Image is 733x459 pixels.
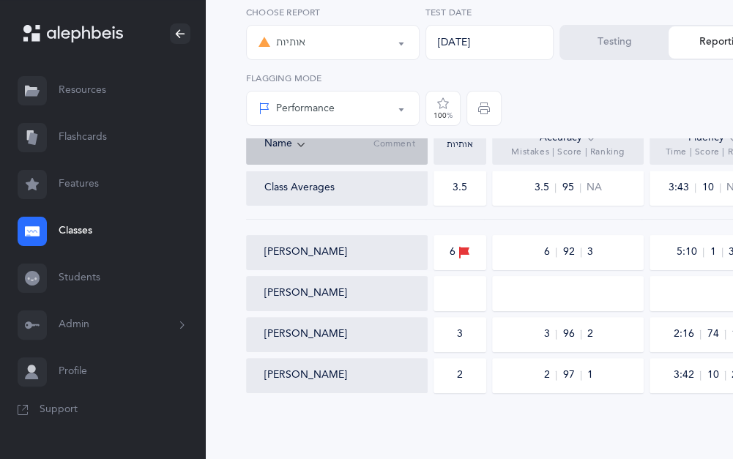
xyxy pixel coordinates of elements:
[40,403,78,417] span: Support
[562,370,581,380] span: 97
[246,91,420,126] button: Performance
[587,181,602,195] span: NA
[543,247,557,257] span: 6
[437,140,483,149] div: אותיות
[707,329,726,339] span: 74
[587,327,593,342] span: 2
[710,247,723,257] span: 1
[587,368,593,383] span: 1
[540,130,597,146] div: Accuracy
[246,25,420,60] button: אותיות
[673,370,701,380] span: 3:42
[425,25,554,60] div: [DATE]
[447,111,453,120] span: %
[457,368,463,383] div: 2
[562,329,581,339] span: 96
[673,329,701,339] span: 2:16
[258,34,305,51] div: אותיות
[246,72,420,85] label: Flagging Mode
[534,183,556,193] span: 3.5
[587,245,593,260] span: 3
[562,247,581,257] span: 92
[561,26,669,59] button: Testing
[425,6,554,19] label: Test Date
[373,138,415,150] span: Comment
[264,327,347,342] button: [PERSON_NAME]
[434,112,453,119] div: 100
[702,183,721,193] span: 10
[543,370,557,380] span: 2
[457,327,463,342] div: 3
[264,245,347,260] button: [PERSON_NAME]
[707,370,726,380] span: 10
[258,101,335,116] div: Performance
[264,368,347,383] button: [PERSON_NAME]
[246,6,420,19] label: Choose report
[562,183,581,193] span: 95
[425,91,461,126] button: 100%
[511,146,625,158] span: Mistakes | Score | Ranking
[676,247,704,257] span: 5:10
[264,136,373,152] div: Name
[264,286,347,301] button: [PERSON_NAME]
[264,181,335,195] div: Class Averages
[453,181,467,195] div: 3.5
[543,329,557,339] span: 3
[450,245,470,261] div: 6
[668,183,696,193] span: 3:43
